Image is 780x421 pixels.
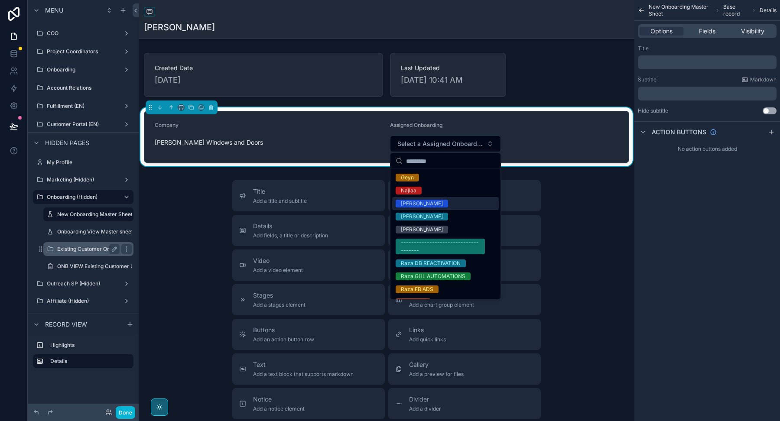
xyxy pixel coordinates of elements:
[232,249,385,281] button: VideoAdd a video element
[253,405,305,412] span: Add a notice element
[253,256,303,265] span: Video
[47,194,116,201] label: Onboarding (Hidden)
[253,395,305,404] span: Notice
[750,76,777,83] span: Markdown
[45,139,89,147] span: Hidden pages
[155,122,179,128] span: Company
[638,107,668,114] label: Hide subtitle
[57,263,150,270] label: ONB VIEW Existing Customer UPSELL
[388,353,541,385] button: GalleryAdd a preview for files
[390,136,501,152] button: Select Button
[388,388,541,419] button: DividerAdd a divider
[45,320,87,329] span: Record view
[253,267,303,274] span: Add a video element
[43,259,133,273] a: ONB VIEW Existing Customer UPSELL
[28,334,139,377] div: scrollable content
[638,76,656,83] label: Subtitle
[401,259,461,267] div: Raza DB REACTIVATION
[409,336,446,343] span: Add quick links
[390,122,442,128] span: Assigned Onboarding
[47,159,132,166] label: My Profile
[401,272,465,280] div: Raza GHL AUTOMATIONS
[33,190,133,204] a: Onboarding (Hidden)
[47,30,120,37] label: COO
[253,301,305,308] span: Add a stages element
[652,128,706,136] span: Action buttons
[253,187,307,196] span: Title
[409,395,441,404] span: Divider
[33,63,133,77] a: Onboarding
[253,198,307,204] span: Add a title and subtitle
[50,342,130,349] label: Highlights
[33,117,133,131] a: Customer Portal (EN)
[33,81,133,95] a: Account Relations
[397,139,483,148] span: Select a Assigned Onboarding
[409,326,446,334] span: Links
[116,406,135,419] button: Done
[401,298,425,306] div: Raza SEO
[401,174,414,181] div: Geyn
[47,176,120,183] label: Marketing (Hidden)
[409,360,464,369] span: Gallery
[253,371,354,378] span: Add a text block that supports markdown
[638,87,777,100] div: scrollable content
[33,155,133,169] a: My Profile
[388,319,541,350] button: LinksAdd quick links
[723,3,748,17] span: Base record
[47,66,120,73] label: Onboarding
[388,284,541,315] button: ChartAdd a chart group element
[33,277,133,291] a: Outreach SP (Hidden)
[409,301,474,308] span: Add a chart group element
[47,121,120,128] label: Customer Portal (EN)
[401,200,443,207] div: [PERSON_NAME]
[401,187,416,194] div: Najlaa
[155,138,383,147] span: [PERSON_NAME] Windows and Doors
[253,232,328,239] span: Add fields, a title or description
[401,239,480,254] div: -------------------------------------
[649,3,712,17] span: New Onboarding Master Sheet
[47,48,120,55] label: Project Coordinators
[741,27,764,36] span: Visibility
[57,246,132,253] label: Existing Customer Onboarding
[57,211,133,218] label: New Onboarding Master Sheet
[33,173,133,187] a: Marketing (Hidden)
[699,27,715,36] span: Fields
[253,291,305,300] span: Stages
[253,326,314,334] span: Buttons
[409,371,464,378] span: Add a preview for files
[33,26,133,40] a: COO
[232,180,385,211] button: TitleAdd a title and subtitle
[50,358,127,365] label: Details
[47,280,120,287] label: Outreach SP (Hidden)
[401,285,433,293] div: Raza FB ADS
[47,103,120,110] label: Fulfillment (EN)
[409,405,441,412] span: Add a divider
[760,7,777,14] span: Details
[45,6,63,15] span: Menu
[232,319,385,350] button: ButtonsAdd an action button row
[33,294,133,308] a: Affiliate (Hidden)
[634,142,780,156] div: No action buttons added
[253,336,314,343] span: Add an action button row
[47,298,120,304] label: Affiliate (Hidden)
[390,169,500,299] div: Suggestions
[232,284,385,315] button: StagesAdd a stages element
[232,215,385,246] button: DetailsAdd fields, a title or description
[638,55,777,69] div: scrollable content
[43,242,133,256] a: Existing Customer Onboarding
[741,76,777,83] a: Markdown
[33,45,133,58] a: Project Coordinators
[638,45,649,52] label: Title
[232,388,385,419] button: NoticeAdd a notice element
[47,84,132,91] label: Account Relations
[388,215,541,246] button: HighlightsAdd a section to highlights fields
[232,353,385,385] button: TextAdd a text block that supports markdown
[401,213,443,220] div: [PERSON_NAME]
[401,226,443,233] div: [PERSON_NAME]
[144,21,215,33] h1: [PERSON_NAME]
[43,207,133,221] a: New Onboarding Master Sheet
[388,180,541,211] button: ListAdd a list related to this record
[650,27,673,36] span: Options
[253,222,328,230] span: Details
[57,228,133,235] label: Onboarding View Master sheet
